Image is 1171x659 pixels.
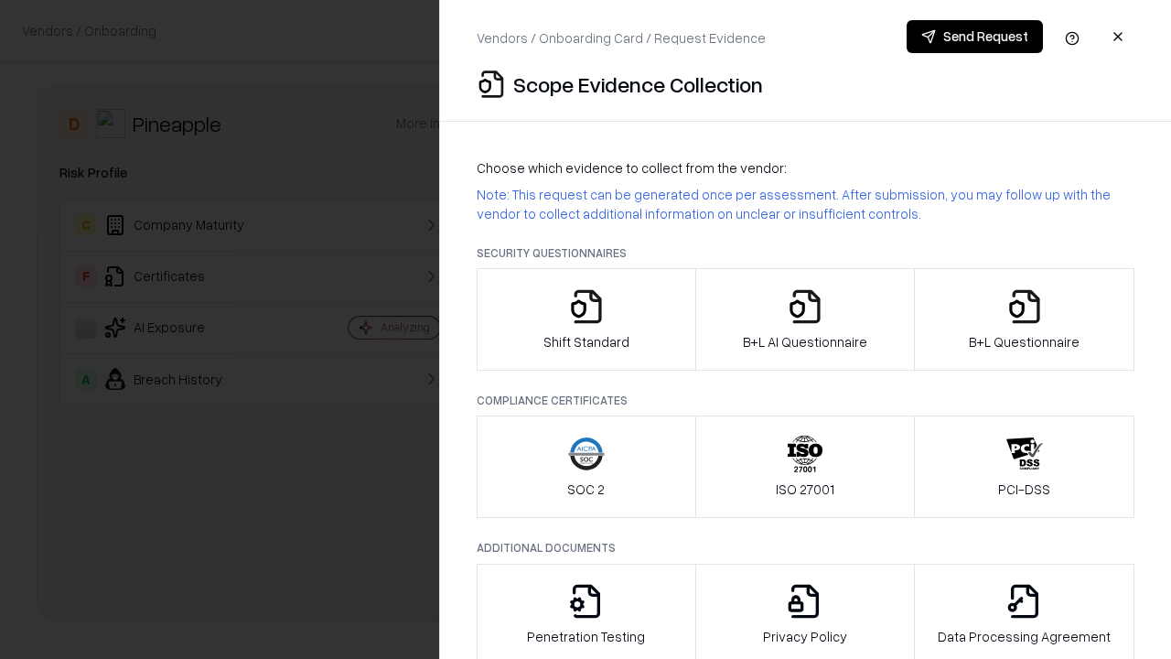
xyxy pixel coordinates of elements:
button: B+L AI Questionnaire [695,268,916,371]
button: Shift Standard [477,268,696,371]
p: Vendors / Onboarding Card / Request Evidence [477,28,766,48]
p: Data Processing Agreement [938,627,1111,646]
p: Additional Documents [477,540,1134,556]
p: Penetration Testing [527,627,645,646]
button: PCI-DSS [914,416,1134,518]
p: Note: This request can be generated once per assessment. After submission, you may follow up with... [477,185,1134,223]
p: B+L Questionnaire [969,332,1080,351]
p: ISO 27001 [776,480,834,499]
p: B+L AI Questionnaire [743,332,867,351]
p: Compliance Certificates [477,393,1134,408]
p: Choose which evidence to collect from the vendor: [477,158,1134,178]
button: ISO 27001 [695,416,916,518]
p: SOC 2 [567,480,605,499]
button: Send Request [907,20,1043,53]
p: Shift Standard [543,332,629,351]
p: PCI-DSS [998,480,1050,499]
p: Privacy Policy [763,627,847,646]
button: B+L Questionnaire [914,268,1134,371]
p: Scope Evidence Collection [513,70,763,99]
p: Security Questionnaires [477,245,1134,261]
button: SOC 2 [477,416,696,518]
